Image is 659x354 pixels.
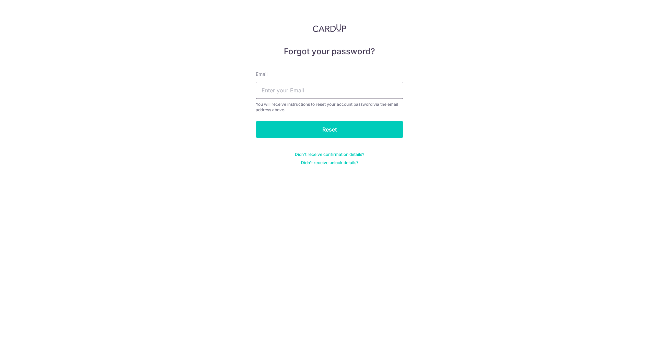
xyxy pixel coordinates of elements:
label: Email [256,71,267,78]
input: Reset [256,121,403,138]
a: Didn't receive confirmation details? [295,152,364,157]
img: CardUp Logo [313,24,346,32]
div: You will receive instructions to reset your account password via the email address above. [256,102,403,113]
input: Enter your Email [256,82,403,99]
h5: Forgot your password? [256,46,403,57]
a: Didn't receive unlock details? [301,160,358,165]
